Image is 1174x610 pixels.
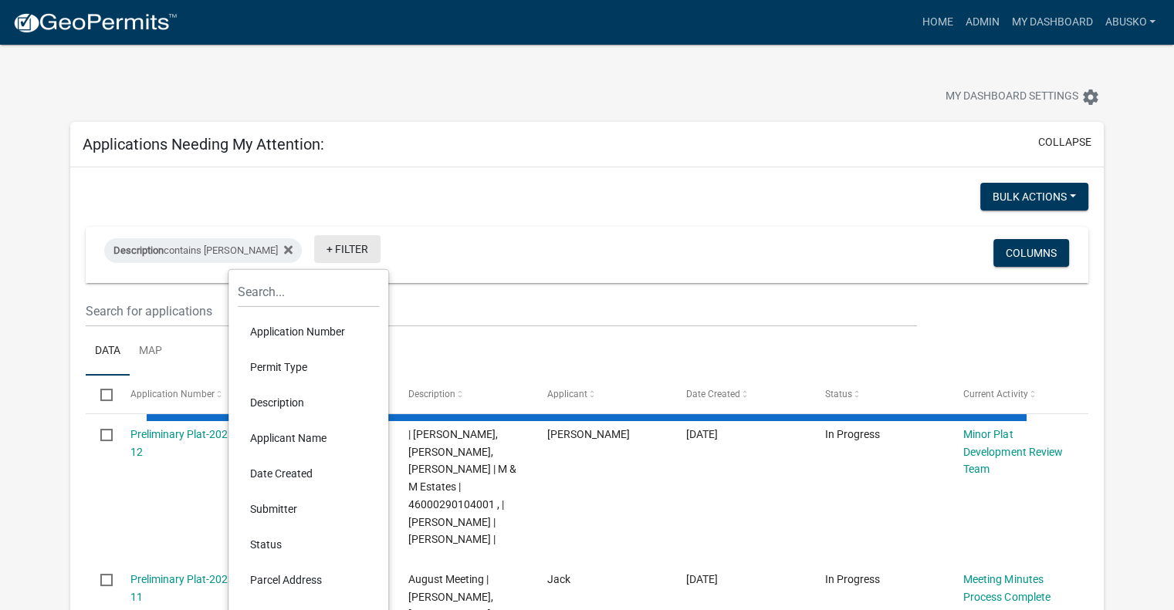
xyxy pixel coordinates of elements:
span: Applicant [546,389,587,399]
span: Josh Pfeffer [546,428,629,440]
li: Parcel Address [238,562,379,598]
a: Minor Plat Development Review Team [963,428,1062,476]
span: Current Activity [963,389,1027,399]
span: 07/31/2025 [685,428,717,440]
input: Search... [238,276,379,308]
li: Applicant Name [238,420,379,456]
a: Preliminary Plat-2025-11 [130,573,237,603]
span: Date Created [685,389,739,399]
a: Meeting Minutes Process Complete [963,573,1050,603]
span: | Amy Busko, Christopher LeClair, Kyle Westergard | M & M Estates | 46000290104001 , | LOREN ELLE... [408,428,516,546]
li: Date Created [238,456,379,491]
a: Preliminary Plat-2025-12 [130,428,237,458]
li: Description [238,385,379,420]
datatable-header-cell: Select [86,376,115,413]
input: Search for applications [86,295,917,327]
a: abusko [1098,8,1162,37]
button: My Dashboard Settingssettings [933,82,1112,112]
span: My Dashboard Settings [946,88,1078,106]
span: Description [113,244,164,256]
a: My Dashboard [1005,8,1098,37]
datatable-header-cell: Applicant [532,376,671,413]
a: Data [86,327,130,376]
a: Admin [959,8,1005,37]
span: Jack [546,573,570,585]
span: 07/01/2025 [685,573,717,585]
li: Submitter [238,491,379,527]
datatable-header-cell: Application Number [115,376,254,413]
span: In Progress [824,428,879,440]
div: contains [PERSON_NAME] [104,238,302,263]
datatable-header-cell: Current Activity [949,376,1088,413]
span: In Progress [824,573,879,585]
a: Map [130,327,171,376]
button: collapse [1038,134,1091,150]
a: + Filter [314,235,381,263]
li: Status [238,527,379,562]
span: Status [824,389,851,399]
h5: Applications Needing My Attention: [83,135,324,153]
button: Bulk Actions [980,183,1088,211]
datatable-header-cell: Date Created [671,376,810,413]
i: settings [1081,88,1100,106]
li: Application Number [238,314,379,349]
datatable-header-cell: Status [810,376,949,413]
a: Home [915,8,959,37]
span: Description [408,389,455,399]
datatable-header-cell: Description [393,376,532,413]
span: Application Number [130,389,215,399]
li: Permit Type [238,349,379,385]
button: Columns [993,239,1069,267]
